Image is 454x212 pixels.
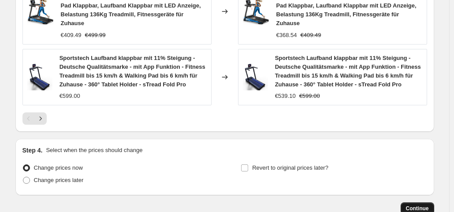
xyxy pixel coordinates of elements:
[60,92,80,100] div: €599.00
[252,164,328,171] span: Revert to original prices later?
[85,31,106,40] strike: €499.99
[34,177,84,183] span: Change prices later
[301,31,321,40] strike: €409.49
[276,31,297,40] div: €368.54
[22,112,47,125] nav: Pagination
[46,146,142,155] p: Select when the prices should change
[34,112,47,125] button: Next
[275,92,296,100] div: €539.10
[243,64,268,90] img: 41E6n_XOYTL_80x.jpg
[275,55,421,88] span: Sportstech Laufband klappbar mit 11% Steigung - Deutsche Qualitätsmarke - mit App Funktion - Fitn...
[299,92,320,100] strike: €599.00
[22,146,43,155] h2: Step 4.
[61,31,82,40] div: €409.49
[406,205,429,212] span: Continue
[60,55,205,88] span: Sportstech Laufband klappbar mit 11% Steigung - Deutsche Qualitätsmarke - mit App Funktion - Fitn...
[27,64,52,90] img: 41E6n_XOYTL_80x.jpg
[34,164,83,171] span: Change prices now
